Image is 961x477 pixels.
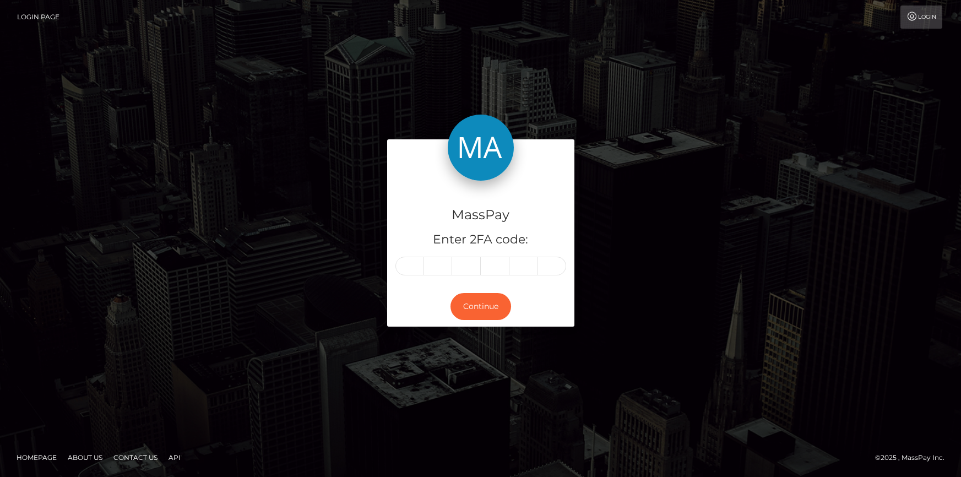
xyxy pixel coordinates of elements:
a: About Us [63,449,107,466]
button: Continue [450,293,511,320]
a: Login Page [17,6,59,29]
img: MassPay [448,115,514,181]
div: © 2025 , MassPay Inc. [875,452,953,464]
a: API [164,449,185,466]
a: Contact Us [109,449,162,466]
a: Login [900,6,942,29]
h5: Enter 2FA code: [395,231,566,248]
a: Homepage [12,449,61,466]
h4: MassPay [395,205,566,225]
